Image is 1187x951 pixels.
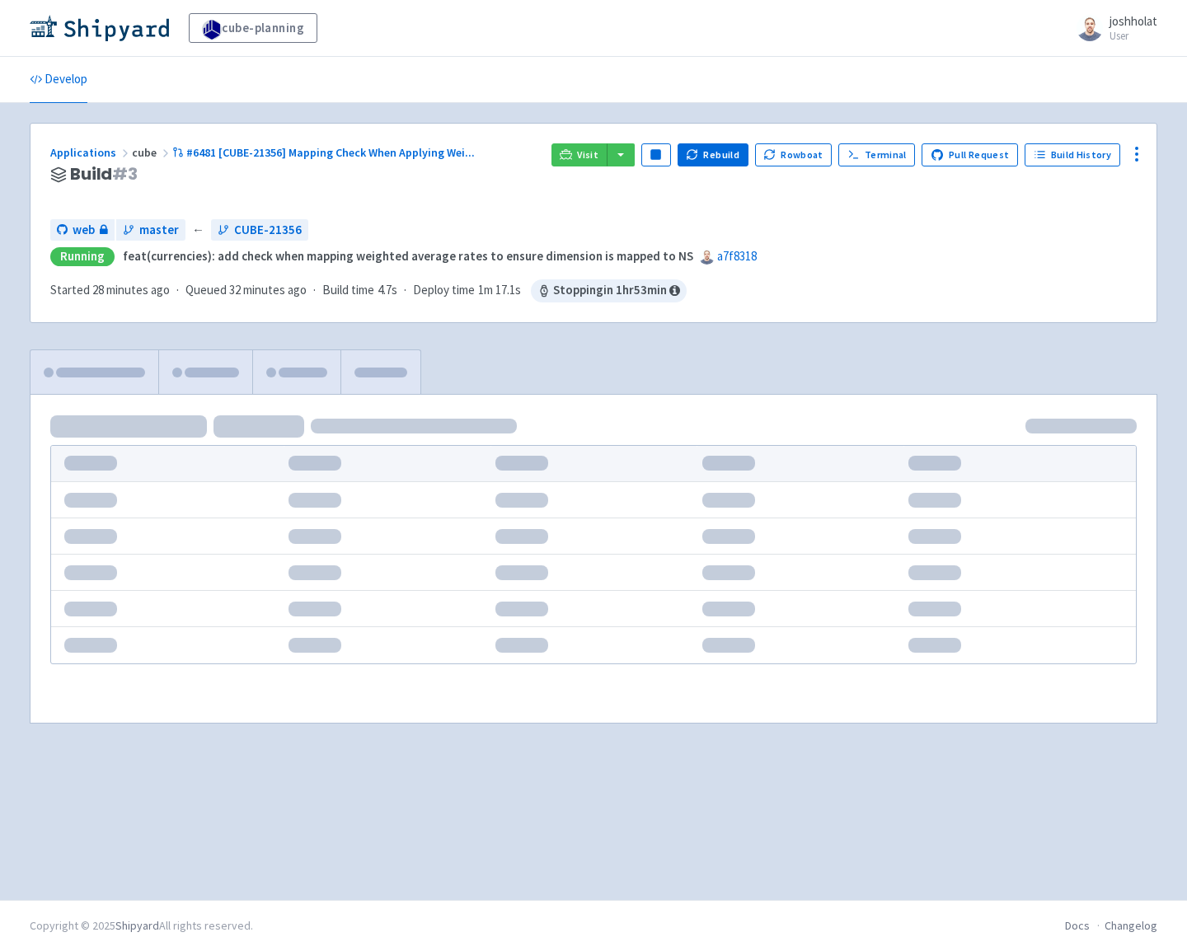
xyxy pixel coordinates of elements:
strong: feat(currencies): add check when mapping weighted average rates to ensure dimension is mapped to NS [123,248,693,264]
div: · · · [50,279,687,302]
a: cube-planning [189,13,317,43]
time: 32 minutes ago [229,282,307,297]
span: Build time [322,281,374,300]
span: Deploy time [413,281,475,300]
a: joshholat User [1067,15,1157,41]
small: User [1110,30,1157,41]
span: Stopping in 1 hr 53 min [531,279,687,302]
a: Pull Request [922,143,1018,166]
span: cube [132,145,172,160]
span: 1m 17.1s [478,281,521,300]
img: Shipyard logo [30,15,169,41]
span: Queued [185,282,307,297]
span: web [73,221,95,240]
span: Visit [577,148,598,162]
span: master [139,221,179,240]
span: # 3 [112,162,138,185]
a: Applications [50,145,132,160]
span: CUBE-21356 [234,221,302,240]
span: ← [192,221,204,240]
a: master [116,219,185,241]
button: Rebuild [678,143,748,166]
div: Running [50,247,115,266]
a: a7f8318 [717,248,757,264]
span: joshholat [1110,13,1157,29]
a: web [50,219,115,241]
span: #6481 [CUBE-21356] Mapping Check When Applying Wei ... [186,145,475,160]
a: Changelog [1105,918,1157,933]
button: Pause [641,143,671,166]
a: Build History [1025,143,1120,166]
a: Shipyard [115,918,159,933]
a: CUBE-21356 [211,219,308,241]
span: 4.7s [378,281,397,300]
a: Develop [30,57,87,103]
div: Copyright © 2025 All rights reserved. [30,917,253,935]
a: Visit [551,143,608,166]
span: Started [50,282,170,297]
span: Build [70,165,138,184]
button: Rowboat [755,143,833,166]
a: Terminal [838,143,915,166]
time: 28 minutes ago [92,282,170,297]
a: Docs [1065,918,1090,933]
a: #6481 [CUBE-21356] Mapping Check When Applying Wei... [172,145,477,160]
